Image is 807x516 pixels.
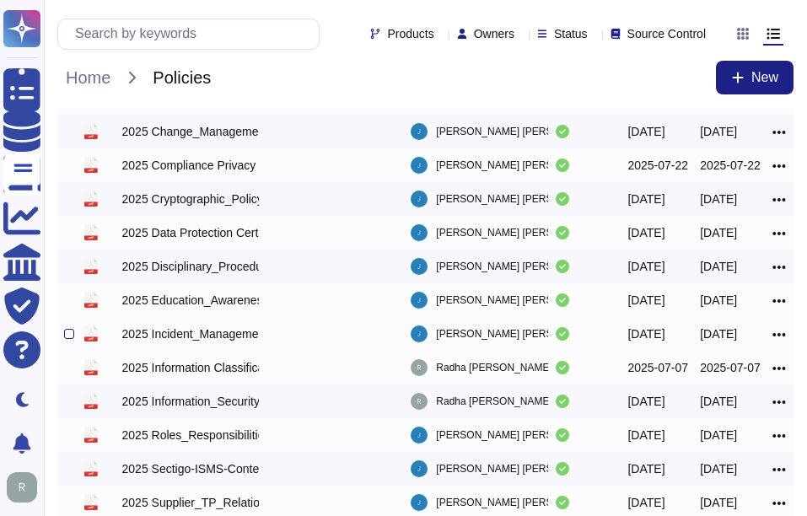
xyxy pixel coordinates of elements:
[627,224,664,241] div: [DATE]
[700,157,761,174] div: 2025-07-22
[411,325,428,342] img: user
[627,325,664,342] div: [DATE]
[751,71,778,84] span: New
[700,325,737,342] div: [DATE]
[411,258,428,275] img: user
[627,191,664,207] div: [DATE]
[436,191,605,207] span: [PERSON_NAME] [PERSON_NAME]
[436,460,605,477] span: [PERSON_NAME] [PERSON_NAME]
[57,65,119,90] span: Home
[436,123,605,140] span: [PERSON_NAME] [PERSON_NAME]
[436,224,605,241] span: [PERSON_NAME] [PERSON_NAME]
[387,28,433,40] span: Products
[122,393,260,410] div: 2025 Information_Security_Policy.pdf
[122,191,260,207] div: 2025 Cryptographic_Policy.pdf
[700,393,737,410] div: [DATE]
[554,28,588,40] span: Status
[3,469,49,506] button: user
[627,292,664,309] div: [DATE]
[122,427,260,443] div: 2025 Roles_Responsibilities.pdf
[436,494,605,511] span: [PERSON_NAME] [PERSON_NAME]
[627,359,688,376] div: 2025-07-07
[700,292,737,309] div: [DATE]
[627,393,664,410] div: [DATE]
[122,258,260,275] div: 2025 Disciplinary_Procedure.pdf
[411,292,428,309] img: user
[122,157,260,174] div: 2025 Compliance Privacy Policy_Redacted.pdf
[411,123,428,140] img: user
[411,460,428,477] img: user
[122,460,260,477] div: 2025 Sectigo-ISMS-Context_and_Scope.pdf
[144,65,219,90] span: Policies
[436,157,605,174] span: [PERSON_NAME] [PERSON_NAME]
[122,224,260,241] div: 2025 Data Protection Certificate ZA210483.pdf
[411,393,428,410] img: user
[411,359,428,376] img: user
[122,494,260,511] div: 2025 Supplier_TP_Relationship_Policy.pdf
[122,359,260,376] div: 2025 Information Classification Policy.pdf
[627,494,664,511] div: [DATE]
[716,61,794,94] button: New
[700,427,737,443] div: [DATE]
[700,123,737,140] div: [DATE]
[627,28,706,40] span: Source Control
[436,393,551,410] span: Radha [PERSON_NAME]
[411,191,428,207] img: user
[700,460,737,477] div: [DATE]
[436,258,605,275] span: [PERSON_NAME] [PERSON_NAME]
[700,191,737,207] div: [DATE]
[436,292,605,309] span: [PERSON_NAME] [PERSON_NAME]
[7,472,37,503] img: user
[700,359,761,376] div: 2025-07-07
[436,325,605,342] span: [PERSON_NAME] [PERSON_NAME]
[627,427,664,443] div: [DATE]
[411,224,428,241] img: user
[627,258,664,275] div: [DATE]
[627,123,664,140] div: [DATE]
[700,494,737,511] div: [DATE]
[67,19,319,49] input: Search by keywords
[411,494,428,511] img: user
[627,157,688,174] div: 2025-07-22
[436,359,551,376] span: Radha [PERSON_NAME]
[122,292,260,309] div: 2025 Education_Awareness_Policy.pdf
[411,427,428,443] img: user
[411,157,428,174] img: user
[627,460,664,477] div: [DATE]
[700,258,737,275] div: [DATE]
[436,427,605,443] span: [PERSON_NAME] [PERSON_NAME]
[474,28,514,40] span: Owners
[122,123,260,140] div: 2025 Change_Management_Policy.pdf
[122,325,260,342] div: 2025 Incident_Management_Procedure.pdf
[700,224,737,241] div: [DATE]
